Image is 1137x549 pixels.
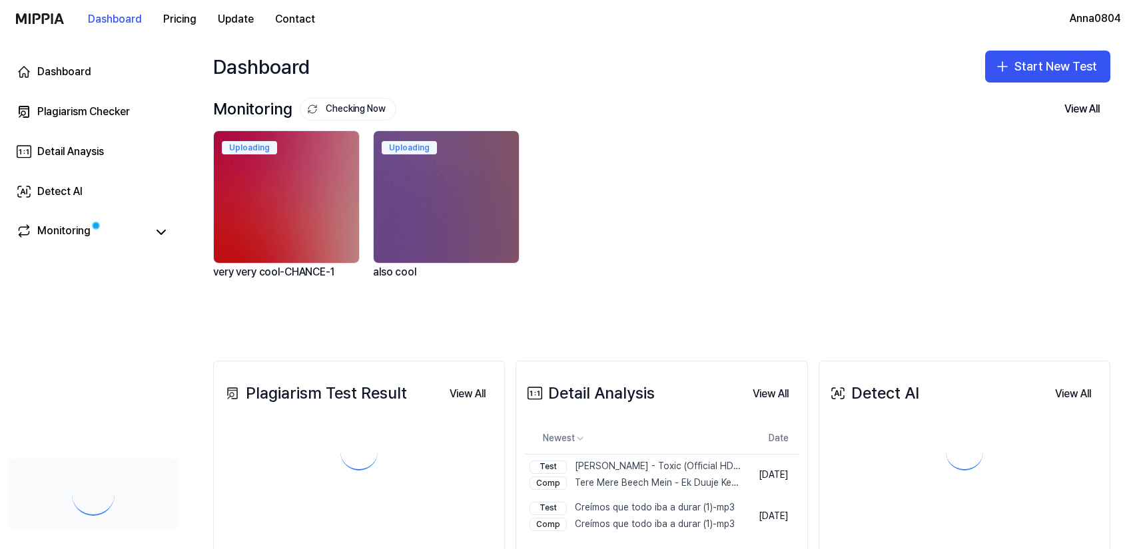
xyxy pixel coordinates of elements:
[207,1,264,37] a: Update
[524,455,744,495] a: Test[PERSON_NAME] - Toxic (Official HD Video)CompTere Mere Beech Mein - Ek Duuje Ke Liye - Kamal Ha
[524,381,655,406] div: Detail Analysis
[744,455,799,496] td: [DATE]
[8,96,179,128] a: Plagiarism Checker
[742,381,799,407] button: View All
[213,96,396,122] div: Monitoring
[37,223,91,242] div: Monitoring
[222,381,407,406] div: Plagiarism Test Result
[374,131,519,263] img: backgroundIamge
[742,379,799,407] a: View All
[213,264,362,297] div: very very cool-CHANCE-1
[530,518,735,531] div: Creímos que todo iba a durar (1)-mp3
[213,51,310,83] div: Dashboard
[37,104,130,120] div: Plagiarism Checker
[8,176,179,208] a: Detect AI
[214,131,359,263] img: backgroundIamge
[77,6,153,33] button: Dashboard
[37,144,104,160] div: Detail Anaysis
[744,496,799,537] td: [DATE]
[1044,381,1102,407] button: View All
[16,13,64,24] img: logo
[530,476,567,490] div: Comp
[524,496,744,536] a: TestCreímos que todo iba a durar (1)-mp3CompCreímos que todo iba a durar (1)-mp3
[439,379,496,407] a: View All
[8,56,179,88] a: Dashboard
[37,64,91,80] div: Dashboard
[37,184,83,200] div: Detect AI
[439,381,496,407] button: View All
[985,51,1110,83] button: Start New Test
[530,476,741,490] div: Tere Mere Beech Mein - Ek Duuje Ke Liye - Kamal Ha
[300,98,396,120] button: Checking Now
[530,518,567,531] div: Comp
[827,381,919,406] div: Detect AI
[222,141,277,154] div: Uploading
[373,264,522,297] div: also cool
[530,501,735,514] div: Creímos que todo iba a durar (1)-mp3
[264,6,326,33] button: Contact
[207,6,264,33] button: Update
[530,460,741,473] div: [PERSON_NAME] - Toxic (Official HD Video)
[530,502,567,515] div: Test
[1070,11,1121,27] button: Anna0804
[1054,96,1110,122] button: View All
[8,136,179,168] a: Detail Anaysis
[1044,379,1102,407] a: View All
[530,460,567,474] div: Test
[153,6,207,33] button: Pricing
[16,223,147,242] a: Monitoring
[382,141,437,154] div: Uploading
[744,423,799,455] th: Date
